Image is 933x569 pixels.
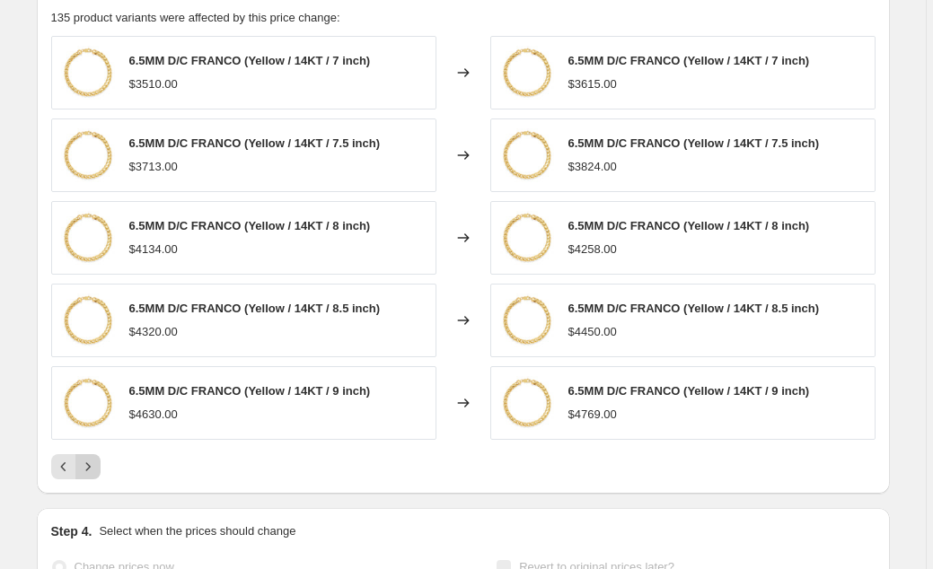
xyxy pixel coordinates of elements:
div: $4630.00 [129,406,178,424]
button: Next [75,454,101,479]
img: 6.5mmfranco_80x.jpg [61,46,115,100]
span: 6.5MM D/C FRANCO (Yellow / 14KT / 8.5 inch) [568,302,820,315]
img: 6.5mmfranco_80x.jpg [500,376,554,430]
img: 6.5mmfranco_80x.jpg [500,46,554,100]
img: 6.5mmfranco_80x.jpg [61,376,115,430]
span: 6.5MM D/C FRANCO (Yellow / 14KT / 8.5 inch) [129,302,381,315]
span: 6.5MM D/C FRANCO (Yellow / 14KT / 7 inch) [568,54,810,67]
span: 6.5MM D/C FRANCO (Yellow / 14KT / 8 inch) [568,219,810,232]
span: 6.5MM D/C FRANCO (Yellow / 14KT / 9 inch) [568,384,810,398]
div: $3510.00 [129,75,178,93]
div: $4134.00 [129,241,178,258]
p: Select when the prices should change [99,522,295,540]
img: 6.5mmfranco_80x.jpg [61,211,115,265]
button: Previous [51,454,76,479]
span: 6.5MM D/C FRANCO (Yellow / 14KT / 9 inch) [129,384,371,398]
div: $4769.00 [568,406,617,424]
span: 6.5MM D/C FRANCO (Yellow / 14KT / 8 inch) [129,219,371,232]
span: 6.5MM D/C FRANCO (Yellow / 14KT / 7.5 inch) [568,136,820,150]
span: 135 product variants were affected by this price change: [51,11,340,24]
div: $4450.00 [568,323,617,341]
h2: Step 4. [51,522,92,540]
div: $3824.00 [568,158,617,176]
img: 6.5mmfranco_80x.jpg [500,211,554,265]
div: $4258.00 [568,241,617,258]
nav: Pagination [51,454,101,479]
img: 6.5mmfranco_80x.jpg [61,293,115,347]
div: $4320.00 [129,323,178,341]
div: $3615.00 [568,75,617,93]
span: 6.5MM D/C FRANCO (Yellow / 14KT / 7.5 inch) [129,136,381,150]
img: 6.5mmfranco_80x.jpg [500,128,554,182]
span: 6.5MM D/C FRANCO (Yellow / 14KT / 7 inch) [129,54,371,67]
img: 6.5mmfranco_80x.jpg [500,293,554,347]
img: 6.5mmfranco_80x.jpg [61,128,115,182]
div: $3713.00 [129,158,178,176]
